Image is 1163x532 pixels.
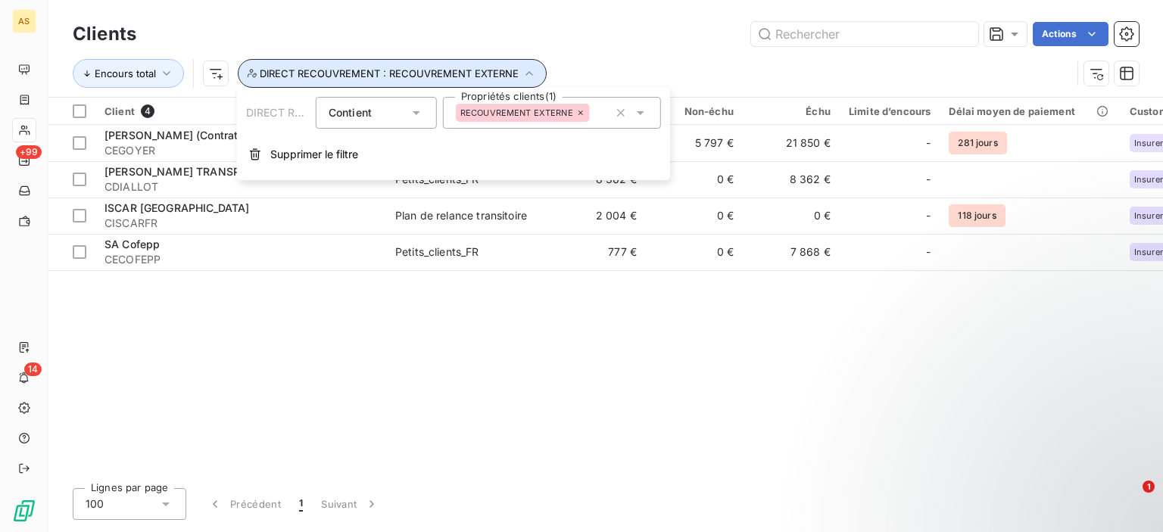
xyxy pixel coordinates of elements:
div: Échu [752,105,831,117]
span: Encours total [95,67,156,79]
div: Délai moyen de paiement [949,105,1111,117]
button: Supprimer le filtre [237,138,670,171]
td: 5 797 € [646,125,743,161]
span: Client [104,105,135,117]
span: SA Cofepp [104,238,160,250]
span: [PERSON_NAME] TRANSPORT ET LOGISTIC [104,165,332,178]
img: Logo LeanPay [12,499,36,523]
span: 118 jours [949,204,1005,227]
iframe: Intercom notifications message [860,385,1163,491]
span: 1 [1143,481,1155,493]
td: 0 € [646,161,743,198]
td: 777 € [544,234,646,270]
td: 0 € [646,234,743,270]
span: CDIALLOT [104,179,377,194]
input: Rechercher [751,22,978,46]
input: Propriétés clients [590,106,602,120]
span: 14 [24,362,42,376]
td: 2 004 € [544,198,646,234]
button: Actions [1033,22,1108,46]
span: ISCAR [GEOGRAPHIC_DATA] [104,201,249,214]
span: CECOFEPP [104,252,377,267]
td: 0 € [646,198,743,234]
iframe: Intercom live chat [1112,481,1148,517]
button: DIRECT RECOUVREMENT : RECOUVREMENT EXTERNE [238,59,547,88]
span: 281 jours [949,132,1006,154]
h3: Clients [73,20,136,48]
span: +99 [16,145,42,159]
span: 100 [86,496,104,512]
button: Précédent [198,488,290,520]
div: Petits_clients_FR [395,244,479,260]
span: CEGOYER [104,143,377,158]
span: CISCARFR [104,216,377,231]
div: Non-échu [655,105,734,117]
td: 0 € [743,198,840,234]
div: AS [12,9,36,33]
span: DIRECT RECOUVREMENT : RECOUVREMENT EXTERNE [260,67,519,79]
td: 21 850 € [743,125,840,161]
td: 7 868 € [743,234,840,270]
span: - [926,244,931,260]
span: Supprimer le filtre [270,147,358,162]
span: - [926,172,931,187]
span: RECOUVREMENT EXTERNE [460,108,573,117]
button: Encours total [73,59,184,88]
span: - [926,135,931,151]
button: Suivant [312,488,388,520]
button: 1 [290,488,312,520]
div: Limite d’encours [849,105,931,117]
span: Contient [329,106,372,119]
span: 1 [299,496,303,512]
span: DIRECT RECOUVREMENT [246,106,377,119]
td: 8 362 € [743,161,840,198]
span: [PERSON_NAME] (Contrat Easy - Thérorème) [104,129,335,142]
span: - [926,208,931,223]
span: 4 [141,104,154,118]
div: Plan de relance transitoire [395,208,527,223]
